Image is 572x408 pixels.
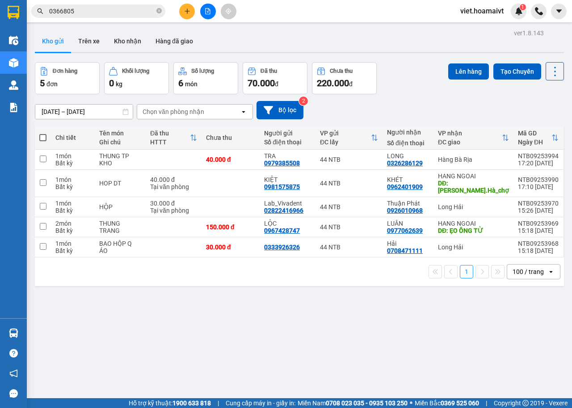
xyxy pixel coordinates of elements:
[387,240,429,247] div: Hải
[275,80,278,88] span: đ
[55,152,90,160] div: 1 món
[55,240,90,247] div: 1 món
[9,80,18,90] img: warehouse-icon
[248,78,275,88] span: 70.000
[9,389,18,398] span: message
[150,130,190,137] div: Đã thu
[453,5,511,17] span: viet.hoamaivt
[150,207,197,214] div: Tại văn phòng
[448,63,489,80] button: Lên hàng
[264,227,300,234] div: 0967428747
[206,156,255,163] div: 40.000 đ
[387,200,429,207] div: Thuận Phát
[387,207,423,214] div: 0926010968
[438,203,509,210] div: Long Hải
[49,6,155,16] input: Tìm tên, số ĐT hoặc mã đơn
[46,80,58,88] span: đơn
[415,398,479,408] span: Miền Bắc
[520,4,526,10] sup: 1
[9,58,18,67] img: warehouse-icon
[35,62,100,94] button: Đơn hàng5đơn
[264,200,311,207] div: Lab_Vivadent
[178,78,183,88] span: 6
[76,57,89,67] span: DĐ:
[264,152,311,160] div: TRA
[218,398,219,408] span: |
[35,105,133,119] input: Select a date range.
[55,227,90,234] div: Bất kỳ
[438,227,509,234] div: DĐ: ẸO ÔNG TỪ
[146,126,202,150] th: Toggle SortBy
[99,180,141,187] div: HOP DT
[320,139,371,146] div: ĐC lấy
[226,398,295,408] span: Cung cấp máy in - giấy in:
[438,139,502,146] div: ĐC giao
[387,247,423,254] div: 0708471111
[264,220,311,227] div: LỘC
[76,40,139,52] div: 0919280707
[143,107,204,116] div: Chọn văn phòng nhận
[513,267,544,276] div: 100 / trang
[387,183,423,190] div: 0962401909
[99,203,141,210] div: HỘP
[9,36,18,45] img: warehouse-icon
[156,8,162,13] span: close-circle
[55,200,90,207] div: 1 món
[76,8,98,18] span: Nhận:
[315,126,383,150] th: Toggle SortBy
[8,18,70,29] div: PHONG
[257,101,303,119] button: Bộ lọc
[551,4,567,19] button: caret-down
[330,68,353,74] div: Chưa thu
[225,8,231,14] span: aim
[387,227,423,234] div: 0977062639
[240,108,247,115] svg: open
[55,176,90,183] div: 1 món
[55,207,90,214] div: Bất kỳ
[264,139,311,146] div: Số điện thoại
[349,80,353,88] span: đ
[9,103,18,112] img: solution-icon
[221,4,236,19] button: aim
[317,78,349,88] span: 220.000
[99,152,141,167] div: THUNG TP KHO
[37,8,43,14] span: search
[200,4,216,19] button: file-add
[71,30,107,52] button: Trên xe
[55,183,90,190] div: Bất kỳ
[264,207,303,214] div: 02822416966
[387,139,429,147] div: Số điện thoại
[518,200,559,207] div: NTB09253970
[555,7,563,15] span: caret-down
[173,62,238,94] button: Số lượng6món
[514,28,544,38] div: ver 1.8.143
[109,78,114,88] span: 0
[486,398,487,408] span: |
[150,183,197,190] div: Tại văn phòng
[9,369,18,378] span: notification
[518,227,559,234] div: 15:18 [DATE]
[518,220,559,227] div: NTB09253969
[9,349,18,358] span: question-circle
[438,244,509,251] div: Long Hải
[185,80,198,88] span: món
[150,200,197,207] div: 30.000 đ
[410,401,412,405] span: ⚪️
[76,52,126,84] span: LONG SƠN N3
[438,172,509,180] div: HANG NGOAI
[264,160,300,167] div: 0979385508
[107,30,148,52] button: Kho nhận
[55,220,90,227] div: 2 món
[438,180,509,194] div: DĐ: Ngọc.Hà_chợ
[535,7,543,15] img: phone-icon
[387,152,429,160] div: LONG
[438,156,509,163] div: Hàng Bà Rịa
[148,30,200,52] button: Hàng đã giao
[99,130,141,137] div: Tên món
[184,8,190,14] span: plus
[320,156,378,163] div: 44 NTB
[518,152,559,160] div: NTB09253994
[76,29,139,40] div: mẫn
[433,126,513,150] th: Toggle SortBy
[518,130,551,137] div: Mã GD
